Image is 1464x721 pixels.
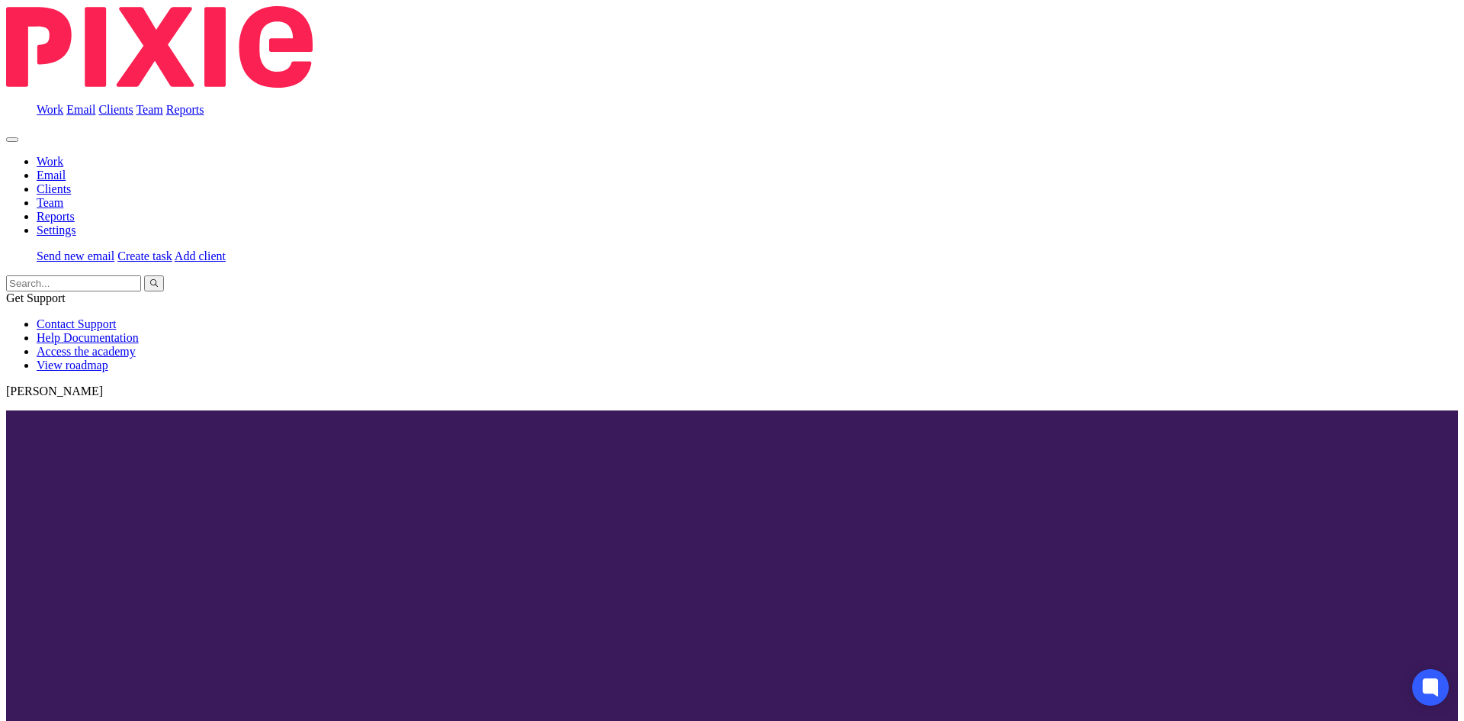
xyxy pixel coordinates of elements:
[166,103,204,116] a: Reports
[37,317,116,330] a: Contact Support
[37,249,114,262] a: Send new email
[37,155,63,168] a: Work
[6,385,1458,398] p: [PERSON_NAME]
[117,249,172,262] a: Create task
[136,103,162,116] a: Team
[37,224,76,237] a: Settings
[37,345,136,358] a: Access the academy
[37,182,71,195] a: Clients
[37,359,108,372] a: View roadmap
[37,210,75,223] a: Reports
[66,103,95,116] a: Email
[98,103,133,116] a: Clients
[6,275,141,291] input: Search
[6,291,66,304] span: Get Support
[144,275,164,291] button: Search
[175,249,226,262] a: Add client
[37,331,139,344] a: Help Documentation
[37,169,66,182] a: Email
[37,196,63,209] a: Team
[6,6,313,88] img: Pixie
[37,103,63,116] a: Work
